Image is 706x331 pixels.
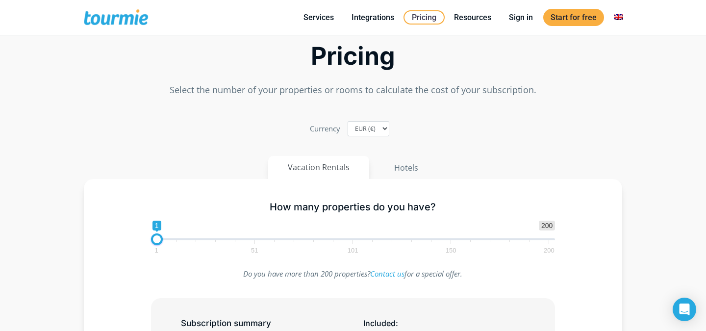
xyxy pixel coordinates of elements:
[268,156,369,179] button: Vacation Rentals
[542,248,556,253] span: 200
[374,156,438,179] button: Hotels
[153,248,159,253] span: 1
[363,317,525,330] h5: :
[403,10,445,25] a: Pricing
[250,248,259,253] span: 51
[84,83,622,97] p: Select the number of your properties or rooms to calculate the cost of your subscription.
[84,45,622,68] h2: Pricing
[346,248,360,253] span: 101
[370,269,404,279] a: Contact us
[363,318,396,328] span: Included
[673,298,696,321] div: Open Intercom Messenger
[344,11,402,24] a: Integrations
[181,317,343,330] h5: Subscription summary
[447,11,499,24] a: Resources
[539,221,555,230] span: 200
[502,11,540,24] a: Sign in
[151,201,555,213] h5: How many properties do you have?
[310,122,340,135] label: Currency
[152,221,161,230] span: 1
[151,267,555,280] p: Do you have more than 200 properties? for a special offer.
[444,248,458,253] span: 150
[543,9,604,26] a: Start for free
[296,11,341,24] a: Services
